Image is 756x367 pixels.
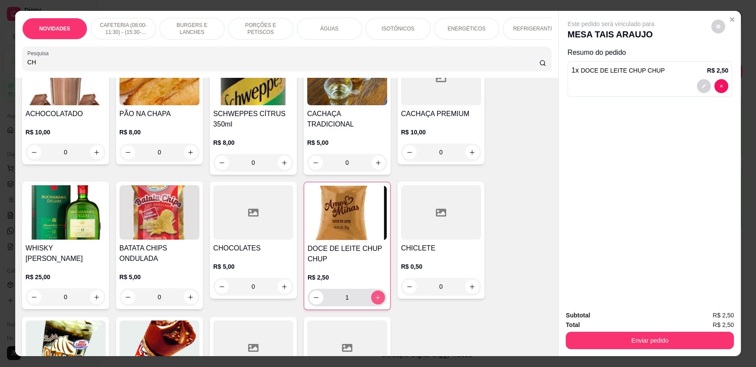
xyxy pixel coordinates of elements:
button: decrease-product-quantity [27,290,41,304]
p: R$ 10,00 [401,128,481,137]
button: increase-product-quantity [184,145,198,159]
h4: CHICLETE [401,243,481,254]
p: ISOTÔNICOS [381,25,414,32]
button: increase-product-quantity [90,290,104,304]
h4: SCHWEPPES CÍTRUS 350ml [213,109,293,130]
p: ENERGÉTICOS [448,25,485,32]
p: Resumo do pedido [567,47,732,58]
img: product-image [119,185,199,240]
h4: CHOCOLATES [213,243,293,254]
label: Pesquisa [27,50,52,57]
h4: ACHOCOLATADO [26,109,106,119]
img: product-image [26,51,106,105]
p: PORÇÕES E PETISCOS [235,22,286,36]
button: decrease-product-quantity [215,156,229,170]
button: increase-product-quantity [371,290,385,304]
button: increase-product-quantity [184,290,198,304]
p: 1 x [571,65,665,76]
button: increase-product-quantity [371,156,385,170]
input: Pesquisa [27,58,540,67]
p: R$ 8,00 [119,128,199,137]
button: decrease-product-quantity [403,280,417,294]
p: CAFETERIA (08:00-11:30) - (15:30-18:00) [98,22,149,36]
button: decrease-product-quantity [121,290,135,304]
button: increase-product-quantity [278,156,292,170]
strong: Total [566,321,580,328]
p: R$ 8,00 [213,138,293,147]
h4: BATATA CHIPS ONDULADA [119,243,199,264]
button: Close [725,13,739,27]
button: decrease-product-quantity [711,20,725,33]
h4: CACHAÇA TRADICIONAL [307,109,387,130]
h4: DOCE DE LEITE CHUP CHUP [308,244,387,264]
img: product-image [119,51,199,105]
p: R$ 5,00 [307,138,387,147]
img: product-image [307,51,387,105]
p: R$ 25,00 [26,273,106,281]
p: Este pedido será vinculado para [567,20,654,28]
button: increase-product-quantity [465,280,479,294]
button: decrease-product-quantity [215,280,229,294]
button: decrease-product-quantity [309,156,323,170]
button: decrease-product-quantity [403,145,417,159]
button: decrease-product-quantity [697,79,711,93]
h4: PÃO NA CHAPA [119,109,199,119]
button: increase-product-quantity [465,145,479,159]
span: R$ 2,50 [713,320,734,330]
p: R$ 2,50 [308,273,387,282]
p: REFRIGERANTES [513,25,557,32]
button: Enviar pedido [566,332,734,349]
button: decrease-product-quantity [309,290,323,304]
button: increase-product-quantity [90,145,104,159]
span: DOCE DE LEITE CHUP CHUP [581,67,665,74]
button: decrease-product-quantity [27,145,41,159]
p: R$ 0,50 [401,262,481,271]
span: R$ 2,50 [713,310,734,320]
p: R$ 10,00 [26,128,106,137]
button: decrease-product-quantity [121,145,135,159]
button: decrease-product-quantity [714,79,728,93]
p: R$ 5,00 [213,262,293,271]
strong: Subtotal [566,312,590,319]
p: NOVIDADES [39,25,70,32]
p: R$ 2,50 [707,66,728,75]
img: product-image [26,185,106,240]
p: MESA TAIS ARAUJO [567,28,654,40]
p: R$ 5,00 [119,273,199,281]
img: product-image [213,51,293,105]
h4: WHISKY [PERSON_NAME] [26,243,106,264]
p: ÁGUAS [320,25,338,32]
img: product-image [308,186,387,240]
p: BURGERS E LANCHES [167,22,217,36]
button: increase-product-quantity [278,280,292,294]
h4: CACHAÇA PREMIUM [401,109,481,119]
